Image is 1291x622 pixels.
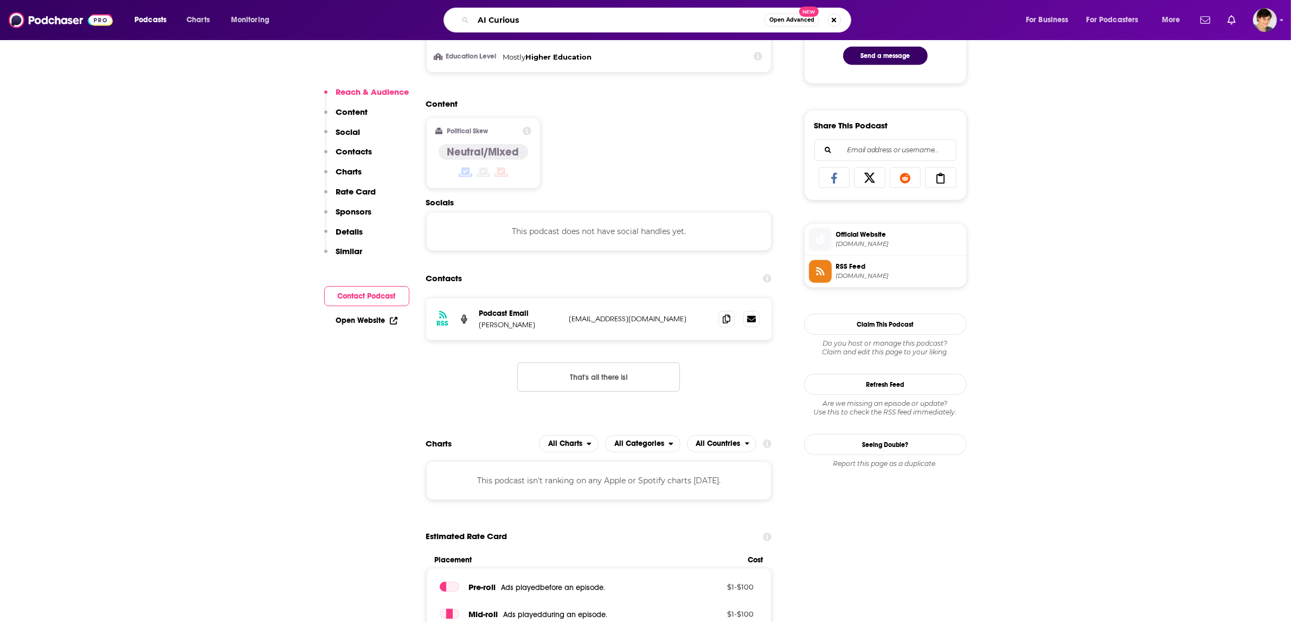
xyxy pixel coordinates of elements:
button: Reach & Audience [324,87,409,107]
a: Open Website [336,316,397,325]
button: Open AdvancedNew [765,14,819,27]
button: Content [324,107,368,127]
button: Details [324,226,363,247]
a: Share on X/Twitter [854,167,885,188]
img: Podchaser - Follow, Share and Rate Podcasts [9,10,113,30]
p: Contacts [336,146,372,157]
div: Report this page as a duplicate. [804,459,967,468]
a: Official Website[DOMAIN_NAME] [809,228,962,251]
a: Charts [179,11,216,29]
p: Sponsors [336,206,372,217]
button: open menu [539,435,599,452]
span: Mostly [503,53,526,61]
span: Podcasts [134,12,166,28]
button: open menu [1154,11,1194,29]
a: Seeing Double? [804,434,967,455]
button: open menu [223,11,284,29]
a: Show notifications dropdown [1223,11,1240,29]
span: For Business [1026,12,1069,28]
div: This podcast isn't ranking on any Apple or Spotify charts [DATE]. [426,461,772,500]
span: Mid -roll [468,609,498,619]
p: Rate Card [336,186,376,197]
span: Cost [748,555,763,565]
button: Rate Card [324,186,376,206]
div: Search podcasts, credits, & more... [454,8,862,33]
h2: Categories [605,435,680,452]
button: Similar [324,246,363,266]
h2: Content [426,99,763,109]
p: Content [336,107,368,117]
button: Nothing here. [517,362,680,392]
p: Charts [336,166,362,177]
input: Search podcasts, credits, & more... [473,11,765,29]
button: Contacts [324,146,372,166]
h2: Political Skew [447,127,488,135]
a: Show notifications dropdown [1196,11,1215,29]
span: Ads played before an episode . [501,583,605,592]
button: open menu [605,435,680,452]
span: Pre -roll [468,582,496,592]
img: User Profile [1253,8,1277,32]
span: Official Website [836,230,962,239]
h2: Contacts [426,268,463,289]
button: open menu [1080,11,1154,29]
span: Estimated Rate Card [426,526,508,547]
span: All Countries [696,440,741,448]
span: Placement [435,555,739,565]
span: annemacneil.com [836,240,962,248]
a: Copy Link [925,167,956,188]
div: Search followers [814,139,956,161]
h2: Platforms [539,435,599,452]
span: Do you host or manage this podcast? [804,339,967,348]
div: Are we missing an episode or update? Use this to check the RSS feed immediately. [804,399,967,417]
input: Email address or username... [824,140,947,160]
button: Sponsors [324,206,372,226]
span: Monitoring [231,12,269,28]
p: Social [336,127,361,137]
span: Higher Education [526,53,592,61]
span: anchor.fm [836,272,962,280]
a: RSS Feed[DOMAIN_NAME] [809,260,962,283]
span: Logged in as bethwouldknow [1253,8,1277,32]
button: open menu [687,435,757,452]
div: This podcast does not have social handles yet. [426,212,772,251]
span: Charts [187,12,210,28]
span: RSS Feed [836,262,962,271]
h2: Charts [426,438,452,449]
button: Contact Podcast [324,286,409,306]
h3: Education Level [435,53,499,60]
h4: Neutral/Mixed [447,145,519,159]
h3: RSS [437,319,449,328]
button: Refresh Feed [804,374,967,395]
button: Send a message [843,47,928,65]
p: [PERSON_NAME] [479,320,561,329]
span: More [1162,12,1180,28]
button: Claim This Podcast [804,314,967,335]
span: For Podcasters [1087,12,1139,28]
p: Similar [336,246,363,256]
button: Charts [324,166,362,186]
h2: Countries [687,435,757,452]
h2: Socials [426,197,772,208]
h3: Share This Podcast [814,120,888,131]
span: All Categories [614,440,664,448]
p: $ 1 - $ 100 [683,610,754,618]
a: Share on Facebook [819,167,850,188]
p: $ 1 - $ 100 [683,582,754,591]
p: Details [336,226,363,237]
div: Claim and edit this page to your liking. [804,339,967,357]
span: All Charts [548,440,582,448]
span: New [799,7,819,17]
p: [EMAIL_ADDRESS][DOMAIN_NAME] [569,314,710,323]
a: Share on Reddit [890,167,921,188]
span: Ads played during an episode . [503,610,607,619]
button: open menu [127,11,181,29]
button: open menu [1018,11,1082,29]
p: Podcast Email [479,309,561,318]
button: Show profile menu [1253,8,1277,32]
span: Open Advanced [769,17,814,23]
p: Reach & Audience [336,87,409,97]
button: Social [324,127,361,147]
